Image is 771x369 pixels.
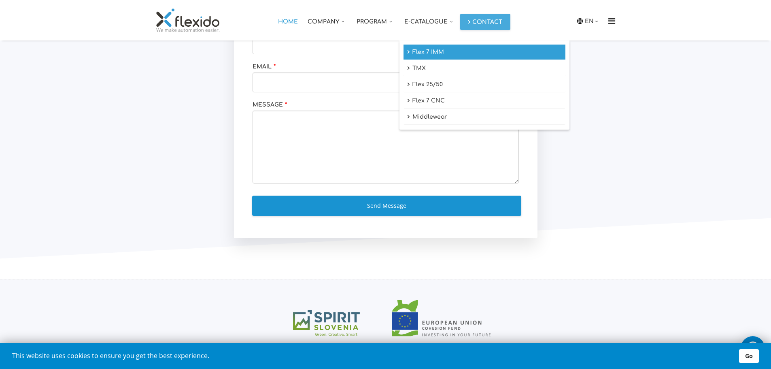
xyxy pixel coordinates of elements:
button: Send Message [252,196,521,216]
img: icon-laguage.svg [576,17,584,25]
label: Email [253,63,278,70]
img: Flexido, d.o.o. [155,8,221,32]
img: Cohesian Fund [392,300,498,337]
a: Flex 7 IMM [404,45,565,60]
a: TMX [404,61,565,76]
label: Message [253,101,289,109]
i: Menu [605,17,618,25]
a: Contact [460,14,510,30]
img: SPIRIT Slovenia [273,300,380,337]
a: EN [585,17,600,26]
a: Flex 7 CNC [404,93,565,109]
a: Go [739,349,759,363]
a: Middlewear [404,109,565,125]
img: whatsapp_icon_white.svg [745,340,761,356]
a: Flex 25/50 [404,77,565,92]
